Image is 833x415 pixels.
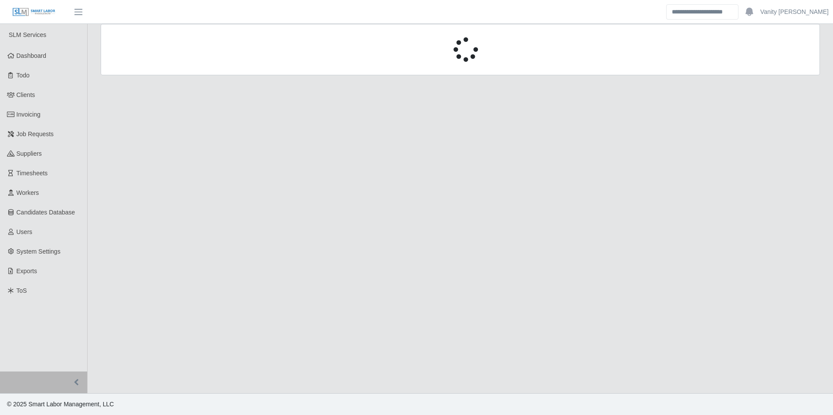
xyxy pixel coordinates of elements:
span: System Settings [17,248,61,255]
span: Suppliers [17,150,42,157]
span: Clients [17,91,35,98]
span: Candidates Database [17,209,75,216]
span: Job Requests [17,131,54,137]
span: Workers [17,189,39,196]
img: SLM Logo [12,7,56,17]
span: ToS [17,287,27,294]
span: Todo [17,72,30,79]
span: SLM Services [9,31,46,38]
span: Invoicing [17,111,41,118]
span: © 2025 Smart Labor Management, LLC [7,401,114,408]
span: Users [17,228,33,235]
a: Vanity [PERSON_NAME] [760,7,829,17]
span: Dashboard [17,52,47,59]
span: Exports [17,268,37,274]
input: Search [666,4,738,20]
span: Timesheets [17,170,48,177]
